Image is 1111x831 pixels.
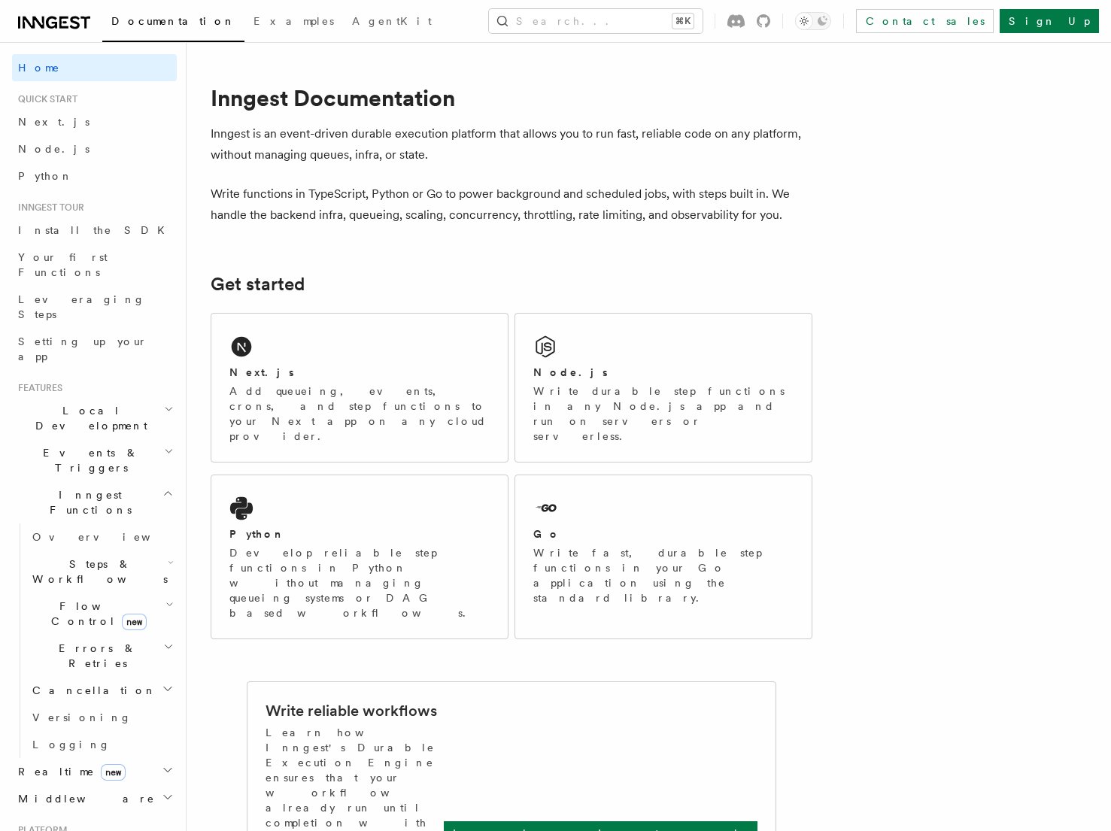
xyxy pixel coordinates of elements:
a: Setting up your app [12,328,177,370]
a: Contact sales [856,9,994,33]
a: Next.jsAdd queueing, events, crons, and step functions to your Next app on any cloud provider. [211,313,508,463]
span: Leveraging Steps [18,293,145,320]
p: Inngest is an event-driven durable execution platform that allows you to run fast, reliable code ... [211,123,812,165]
kbd: ⌘K [672,14,694,29]
span: Errors & Retries [26,641,163,671]
span: new [122,614,147,630]
h2: Python [229,526,285,541]
span: Middleware [12,791,155,806]
button: Steps & Workflows [26,550,177,593]
p: Add queueing, events, crons, and step functions to your Next app on any cloud provider. [229,384,490,444]
a: Python [12,162,177,190]
a: Get started [211,274,305,295]
span: Documentation [111,15,235,27]
a: Leveraging Steps [12,286,177,328]
span: Node.js [18,143,90,155]
a: Node.jsWrite durable step functions in any Node.js app and run on servers or serverless. [515,313,812,463]
span: Cancellation [26,683,156,698]
h1: Inngest Documentation [211,84,812,111]
a: Home [12,54,177,81]
h2: Next.js [229,365,294,380]
button: Search...⌘K [489,9,703,33]
a: PythonDevelop reliable step functions in Python without managing queueing systems or DAG based wo... [211,475,508,639]
button: Cancellation [26,677,177,704]
span: Inngest Functions [12,487,162,517]
p: Write durable step functions in any Node.js app and run on servers or serverless. [533,384,794,444]
span: new [101,764,126,781]
span: Logging [32,738,111,751]
h2: Node.js [533,365,608,380]
button: Inngest Functions [12,481,177,523]
span: Next.js [18,116,90,128]
a: Overview [26,523,177,550]
div: Inngest Functions [12,523,177,758]
span: AgentKit [352,15,432,27]
button: Local Development [12,397,177,439]
a: GoWrite fast, durable step functions in your Go application using the standard library. [515,475,812,639]
button: Middleware [12,785,177,812]
span: Events & Triggers [12,445,164,475]
h2: Go [533,526,560,541]
a: Versioning [26,704,177,731]
a: Your first Functions [12,244,177,286]
span: Features [12,382,62,394]
button: Flow Controlnew [26,593,177,635]
p: Write fast, durable step functions in your Go application using the standard library. [533,545,794,605]
a: Install the SDK [12,217,177,244]
span: Overview [32,531,187,543]
span: Inngest tour [12,202,84,214]
a: Node.js [12,135,177,162]
span: Setting up your app [18,335,147,362]
span: Versioning [32,711,132,723]
button: Events & Triggers [12,439,177,481]
span: Quick start [12,93,77,105]
span: Python [18,170,73,182]
p: Write functions in TypeScript, Python or Go to power background and scheduled jobs, with steps bu... [211,183,812,226]
span: Flow Control [26,599,165,629]
button: Toggle dark mode [795,12,831,30]
h2: Write reliable workflows [266,700,437,721]
a: Next.js [12,108,177,135]
span: Realtime [12,764,126,779]
a: Documentation [102,5,244,42]
span: Steps & Workflows [26,557,168,587]
a: Logging [26,731,177,758]
span: Your first Functions [18,251,108,278]
span: Install the SDK [18,224,174,236]
button: Errors & Retries [26,635,177,677]
a: AgentKit [343,5,441,41]
span: Home [18,60,60,75]
a: Sign Up [1000,9,1099,33]
button: Realtimenew [12,758,177,785]
span: Examples [253,15,334,27]
span: Local Development [12,403,164,433]
p: Develop reliable step functions in Python without managing queueing systems or DAG based workflows. [229,545,490,620]
a: Examples [244,5,343,41]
